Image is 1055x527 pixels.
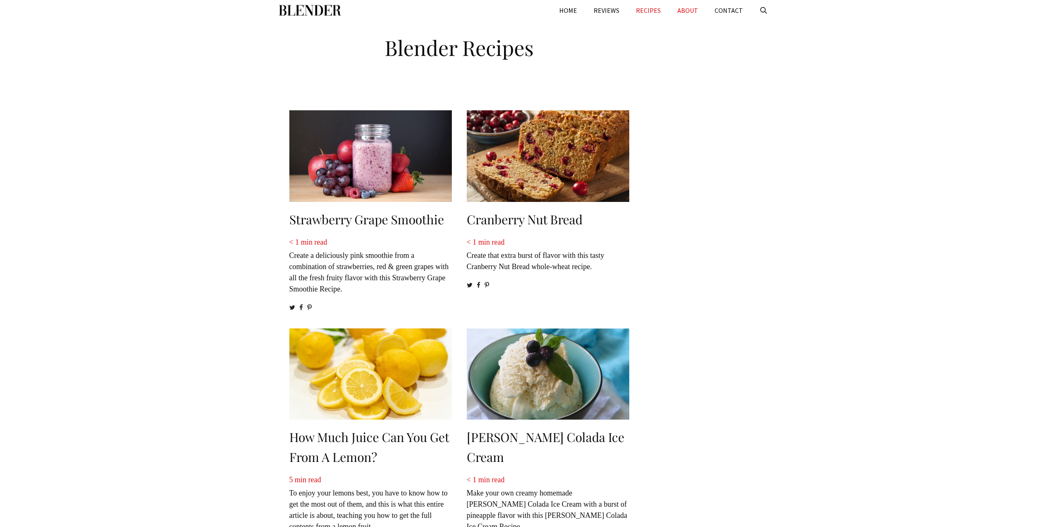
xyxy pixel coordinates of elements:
[652,33,764,282] iframe: Advertisement
[295,476,321,484] span: min read
[301,238,327,246] span: min read
[289,328,452,420] img: How Much Juice Can You Get From a Lemon?
[289,476,293,484] span: 5
[467,328,629,420] img: Piña Colada Ice Cream
[467,476,477,484] span: < 1
[289,237,452,295] p: Create a deliciously pink smoothie from a combination of strawberries, red & green grapes with al...
[289,110,452,202] img: Strawberry Grape Smoothie
[478,476,504,484] span: min read
[478,238,504,246] span: min read
[289,211,444,228] a: Strawberry Grape Smoothie
[285,29,633,62] h1: Blender Recipes
[289,238,299,246] span: < 1
[467,429,624,465] a: [PERSON_NAME] Colada Ice Cream
[467,211,582,228] a: Cranberry Nut Bread
[467,238,477,246] span: < 1
[289,429,449,465] a: How Much Juice Can You Get From a Lemon?
[467,237,629,272] p: Create that extra burst of flavor with this tasty Cranberry Nut Bread whole-wheat recipe.
[467,110,629,202] img: Cranberry Nut Bread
